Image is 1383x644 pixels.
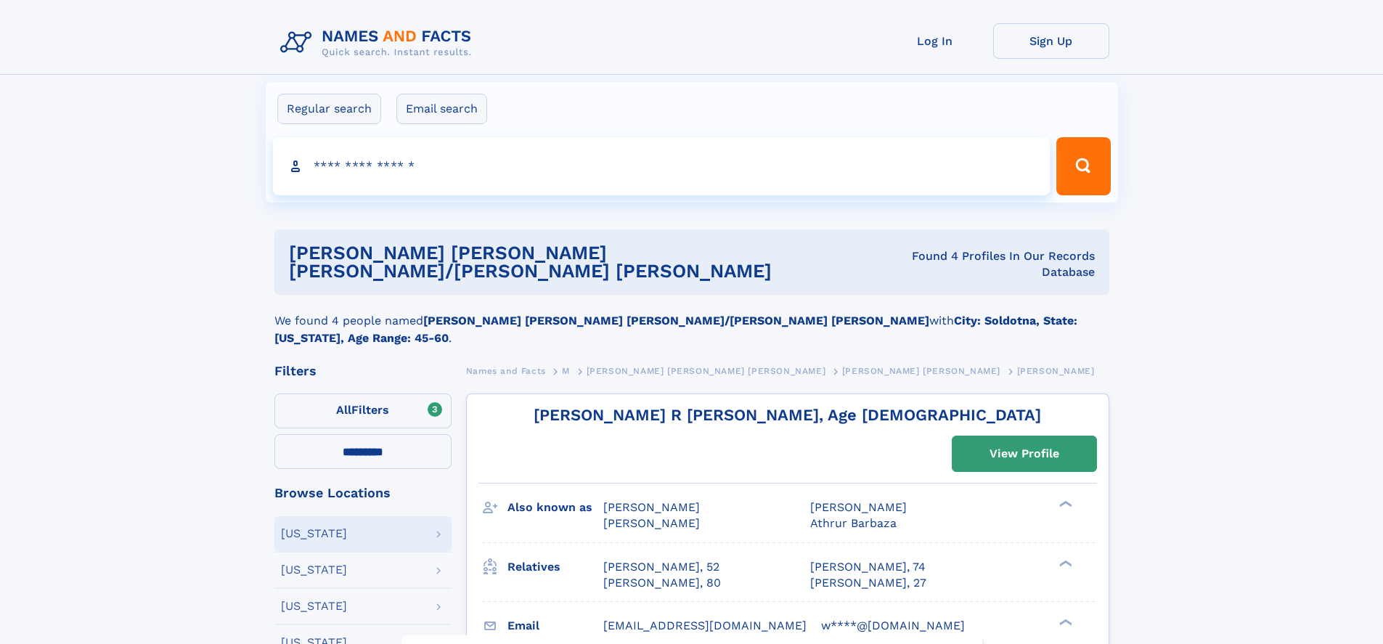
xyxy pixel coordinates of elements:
[281,600,347,612] div: [US_STATE]
[423,314,929,327] b: [PERSON_NAME] [PERSON_NAME] [PERSON_NAME]/[PERSON_NAME] [PERSON_NAME]
[603,559,719,575] a: [PERSON_NAME], 52
[507,495,603,520] h3: Also known as
[993,23,1109,59] a: Sign Up
[603,516,700,530] span: [PERSON_NAME]
[810,575,926,591] a: [PERSON_NAME], 27
[466,362,546,380] a: Names and Facts
[603,575,721,591] a: [PERSON_NAME], 80
[910,248,1094,280] div: Found 4 Profiles In Our Records Database
[587,362,826,380] a: [PERSON_NAME] [PERSON_NAME] [PERSON_NAME]
[842,366,1000,376] span: [PERSON_NAME] [PERSON_NAME]
[274,314,1077,345] b: City: Soldotna, State: [US_STATE], Age Range: 45-60
[603,619,807,632] span: [EMAIL_ADDRESS][DOMAIN_NAME]
[1056,137,1110,195] button: Search Button
[587,366,826,376] span: [PERSON_NAME] [PERSON_NAME] [PERSON_NAME]
[274,295,1109,347] div: We found 4 people named with .
[274,486,452,500] div: Browse Locations
[877,23,993,59] a: Log In
[336,403,351,417] span: All
[507,614,603,638] h3: Email
[562,366,570,376] span: M
[810,559,926,575] a: [PERSON_NAME], 74
[277,94,381,124] label: Regular search
[562,362,570,380] a: M
[274,23,484,62] img: Logo Names and Facts
[396,94,487,124] label: Email search
[810,516,897,530] span: Athrur Barbaza
[534,406,1041,424] a: [PERSON_NAME] R [PERSON_NAME], Age [DEMOGRAPHIC_DATA]
[1056,617,1073,627] div: ❯
[1017,366,1095,376] span: [PERSON_NAME]
[274,364,452,378] div: Filters
[952,436,1096,471] a: View Profile
[274,394,452,428] label: Filters
[281,564,347,576] div: [US_STATE]
[1056,558,1073,568] div: ❯
[507,555,603,579] h3: Relatives
[289,244,910,280] h1: [PERSON_NAME] [PERSON_NAME] [PERSON_NAME]/[PERSON_NAME] [PERSON_NAME]
[990,437,1059,470] div: View Profile
[603,500,700,514] span: [PERSON_NAME]
[842,362,1000,380] a: [PERSON_NAME] [PERSON_NAME]
[1056,500,1073,509] div: ❯
[810,500,907,514] span: [PERSON_NAME]
[281,528,347,539] div: [US_STATE]
[273,137,1050,195] input: search input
